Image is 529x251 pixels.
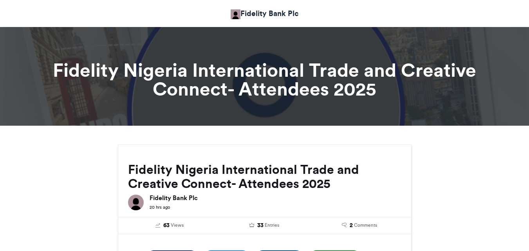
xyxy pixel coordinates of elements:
[354,222,377,229] span: Comments
[128,163,401,191] h2: Fidelity Nigeria International Trade and Creative Connect- Attendees 2025
[163,221,170,230] span: 63
[47,61,482,98] h1: Fidelity Nigeria International Trade and Creative Connect- Attendees 2025
[128,221,211,230] a: 63 Views
[265,222,279,229] span: Entries
[128,195,144,210] img: Fidelity Bank Plc
[223,221,306,230] a: 33 Entries
[350,221,353,230] span: 2
[257,221,264,230] span: 33
[171,222,184,229] span: Views
[318,221,401,230] a: 2 Comments
[150,204,170,210] small: 20 hrs ago
[231,8,299,19] a: Fidelity Bank Plc
[150,195,401,201] h6: Fidelity Bank Plc
[231,9,240,19] img: Fidelity Bank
